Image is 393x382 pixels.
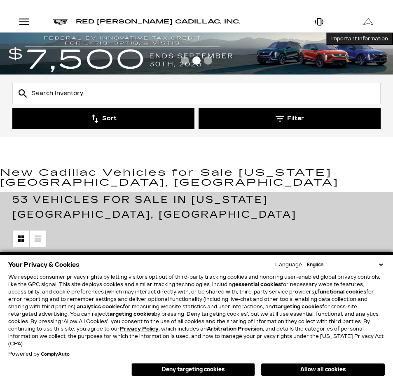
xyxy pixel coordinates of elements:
span: Go to slide 2 [192,56,201,65]
button: Allow all cookies [261,363,385,376]
a: ComplyAuto [41,352,70,357]
img: Cadillac logo [53,19,68,25]
span: Go to slide 1 [181,56,189,65]
strong: analytics cookies [77,304,123,310]
div: Powered by [8,352,70,357]
strong: essential cookies [235,282,281,287]
button: Sort [12,108,194,129]
span: Red [PERSON_NAME] Cadillac, Inc. [76,18,241,25]
button: Deny targeting cookies [131,363,255,376]
a: Open Get Directions Modal [344,12,393,32]
span: Your Privacy & Cookies [8,259,80,270]
strong: Arbitration Provision [207,326,263,332]
button: Filter [199,108,381,129]
a: Red [PERSON_NAME] Cadillac, Inc. [76,19,241,25]
a: Open Phone Modal [295,12,344,32]
select: Language Select [305,261,385,268]
strong: targeting cookies [275,304,322,310]
div: Language: [275,262,303,267]
p: We respect consumer privacy rights by letting visitors opt out of third-party tracking cookies an... [8,273,385,347]
span: Go to slide 3 [204,56,212,65]
span: 53 Vehicles for Sale in [US_STATE][GEOGRAPHIC_DATA], [GEOGRAPHIC_DATA] [12,194,297,220]
input: Search Inventory [12,83,381,104]
strong: functional cookies [317,289,366,295]
a: Privacy Policy [120,326,159,332]
span: Important Information [331,35,388,42]
strong: targeting cookies [107,311,154,317]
